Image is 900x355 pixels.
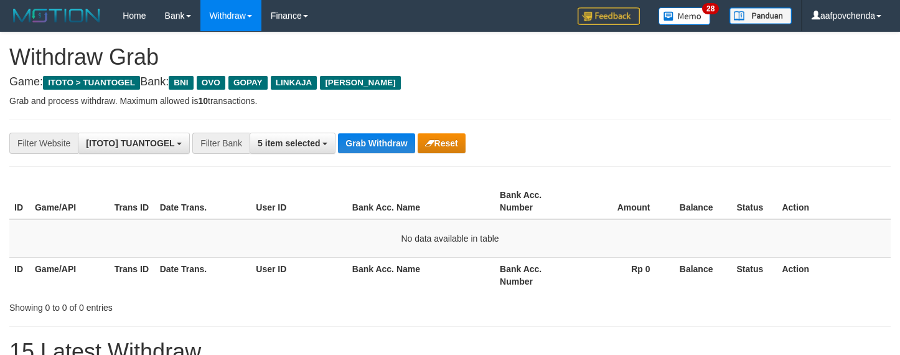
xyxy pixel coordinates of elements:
span: OVO [197,76,225,90]
span: GOPAY [228,76,268,90]
button: 5 item selected [250,133,335,154]
strong: 10 [198,96,208,106]
img: Feedback.jpg [578,7,640,25]
h4: Game: Bank: [9,76,891,88]
h1: Withdraw Grab [9,45,891,70]
th: User ID [251,257,347,293]
th: Bank Acc. Number [495,257,574,293]
img: Button%20Memo.svg [659,7,711,25]
th: Rp 0 [574,257,669,293]
th: Balance [669,184,732,219]
div: Filter Bank [192,133,250,154]
span: ITOTO > TUANTOGEL [43,76,140,90]
th: ID [9,257,30,293]
th: Balance [669,257,732,293]
span: [PERSON_NAME] [320,76,400,90]
button: Reset [418,133,466,153]
div: Filter Website [9,133,78,154]
th: Bank Acc. Number [495,184,574,219]
th: Game/API [30,184,110,219]
span: BNI [169,76,193,90]
th: Trans ID [110,257,155,293]
span: LINKAJA [271,76,317,90]
th: Trans ID [110,184,155,219]
th: Action [777,257,891,293]
td: No data available in table [9,219,891,258]
div: Showing 0 to 0 of 0 entries [9,296,366,314]
button: [ITOTO] TUANTOGEL [78,133,190,154]
th: Status [732,184,777,219]
p: Grab and process withdraw. Maximum allowed is transactions. [9,95,891,107]
img: MOTION_logo.png [9,6,104,25]
th: Date Trans. [155,184,251,219]
button: Grab Withdraw [338,133,415,153]
th: Action [777,184,891,219]
th: Bank Acc. Name [347,257,495,293]
th: Amount [574,184,669,219]
img: panduan.png [729,7,792,24]
th: Date Trans. [155,257,251,293]
th: Game/API [30,257,110,293]
th: User ID [251,184,347,219]
th: Status [732,257,777,293]
span: [ITOTO] TUANTOGEL [86,138,174,148]
th: Bank Acc. Name [347,184,495,219]
span: 5 item selected [258,138,320,148]
th: ID [9,184,30,219]
span: 28 [702,3,719,14]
